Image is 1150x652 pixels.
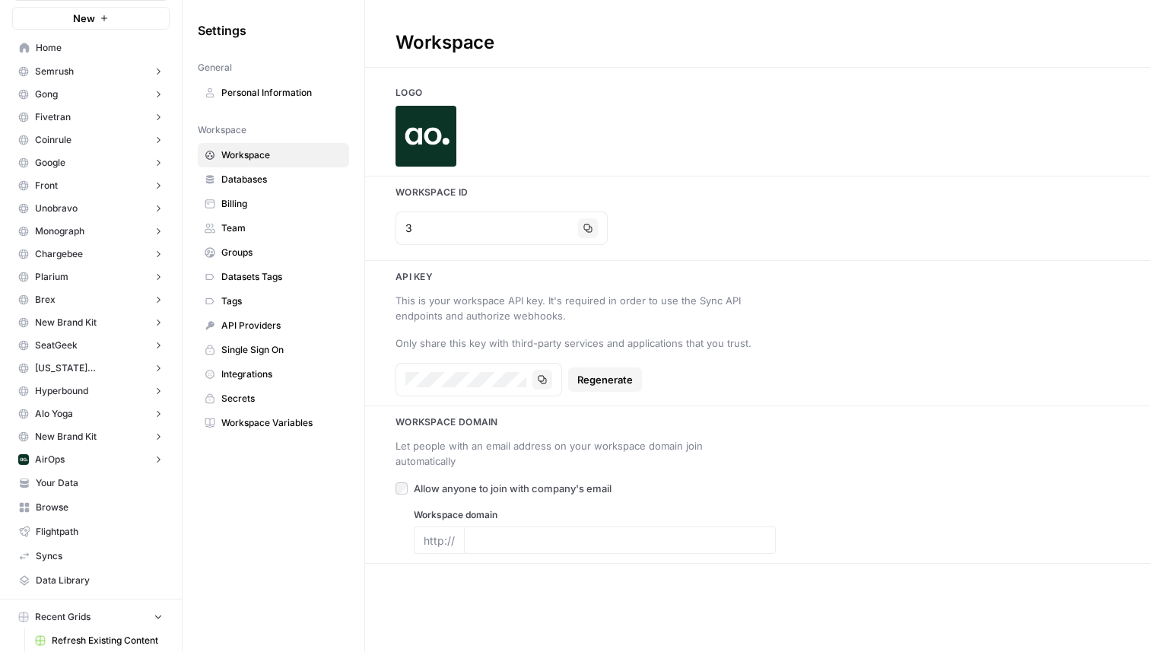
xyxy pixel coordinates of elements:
a: Databases [198,167,349,192]
button: New Brand Kit [12,311,170,334]
button: AirOps [12,448,170,471]
button: Google [12,151,170,174]
span: Syncs [36,549,163,563]
span: Browse [36,501,163,514]
span: Personal Information [221,86,342,100]
span: New Brand Kit [35,316,97,329]
button: Hyperbound [12,380,170,402]
span: AirOps [35,453,65,466]
a: Billing [198,192,349,216]
a: Workspace [198,143,349,167]
span: Hyperbound [35,384,88,398]
button: Gong [12,83,170,106]
span: Plarium [35,270,68,284]
span: Workspace [198,123,246,137]
a: Data Library [12,568,170,593]
a: Home [12,36,170,60]
span: Google [35,156,65,170]
span: Integrations [221,367,342,381]
span: Unobravo [35,202,78,215]
button: Brex [12,288,170,311]
span: Gong [35,87,58,101]
a: Tags [198,289,349,313]
button: Monograph [12,220,170,243]
span: SeatGeek [35,339,78,352]
span: Fivetran [35,110,71,124]
input: Allow anyone to join with company's email [396,482,408,495]
span: Data Library [36,574,163,587]
img: Company Logo [396,106,456,167]
span: New Brand Kit [35,430,97,444]
span: New [73,11,95,26]
span: Front [35,179,58,192]
h3: Workspace Domain [365,415,1150,429]
img: yjux4x3lwinlft1ym4yif8lrli78 [18,454,29,465]
a: Syncs [12,544,170,568]
button: Coinrule [12,129,170,151]
button: Chargebee [12,243,170,266]
h3: Logo [365,86,1150,100]
div: Let people with an email address on your workspace domain join automatically [396,438,758,469]
span: Alo Yoga [35,407,73,421]
div: This is your workspace API key. It's required in order to use the Sync API endpoints and authoriz... [396,293,758,323]
span: Monograph [35,224,84,238]
a: Integrations [198,362,349,386]
a: Your Data [12,471,170,495]
span: Coinrule [35,133,71,147]
a: Datasets Tags [198,265,349,289]
button: New Brand Kit [12,425,170,448]
a: Groups [198,240,349,265]
button: Fivetran [12,106,170,129]
a: Browse [12,495,170,520]
span: Datasets Tags [221,270,342,284]
button: Semrush [12,60,170,83]
span: Chargebee [35,247,83,261]
h3: Workspace Id [365,186,1150,199]
span: Workspace Variables [221,416,342,430]
span: Workspace [221,148,342,162]
span: Brex [35,293,56,307]
button: Recent Grids [12,606,170,628]
span: Groups [221,246,342,259]
button: Alo Yoga [12,402,170,425]
button: SeatGeek [12,334,170,357]
span: Flightpath [36,525,163,539]
span: Billing [221,197,342,211]
span: Recent Grids [35,610,91,624]
span: Team [221,221,342,235]
a: Team [198,216,349,240]
span: Semrush [35,65,74,78]
button: New [12,7,170,30]
span: API Providers [221,319,342,332]
span: Single Sign On [221,343,342,357]
span: Allow anyone to join with company's email [414,481,612,496]
span: Regenerate [577,372,633,387]
div: Only share this key with third-party services and applications that you trust. [396,336,758,351]
button: [US_STATE][GEOGRAPHIC_DATA] [12,357,170,380]
span: Settings [198,21,246,40]
a: Workspace Variables [198,411,349,435]
span: Tags [221,294,342,308]
a: API Providers [198,313,349,338]
span: General [198,61,232,75]
a: Personal Information [198,81,349,105]
span: [US_STATE][GEOGRAPHIC_DATA] [35,361,147,375]
a: Flightpath [12,520,170,544]
button: Plarium [12,266,170,288]
a: Secrets [198,386,349,411]
span: Secrets [221,392,342,406]
span: Refresh Existing Content [52,634,163,647]
div: Workspace [365,30,525,55]
span: Home [36,41,163,55]
h3: Api key [365,270,1150,284]
button: Front [12,174,170,197]
button: Regenerate [568,367,642,392]
button: Unobravo [12,197,170,220]
div: http:// [414,526,464,554]
label: Workspace domain [414,508,776,522]
span: Your Data [36,476,163,490]
a: Single Sign On [198,338,349,362]
span: Databases [221,173,342,186]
